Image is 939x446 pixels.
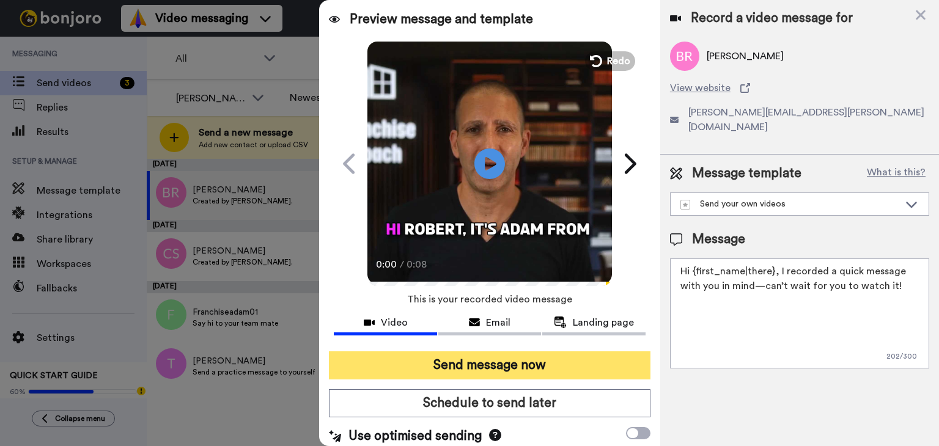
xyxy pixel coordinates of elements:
textarea: Hi {first_name|there}, I recorded a quick message with you in mind—can’t wait for you to watch it! [670,258,929,368]
p: Message from Amy, sent 4d ago [53,46,185,57]
span: Hi [PERSON_NAME], I'm [PERSON_NAME], one of the co-founders and I wanted to say hi & welcome. I'v... [68,10,166,117]
p: Hi [PERSON_NAME], Don't miss out on free screencasting and webcam videos with our Chrome extensio... [53,34,185,46]
span: Landing page [573,315,634,330]
img: demo-template.svg [680,200,690,210]
button: What is this? [863,164,929,183]
span: / [400,257,404,272]
span: View website [670,81,731,95]
img: 3183ab3e-59ed-45f6-af1c-10226f767056-1659068401.jpg [1,2,34,35]
span: This is your recorded video message [407,286,572,313]
span: 0:00 [376,257,397,272]
img: Profile image for Amy [28,35,47,55]
span: Email [486,315,510,330]
span: 0:08 [407,257,428,272]
a: View website [670,81,929,95]
span: Video [381,315,408,330]
span: Use optimised sending [348,427,482,445]
img: mute-white.svg [39,39,54,54]
span: Message template [692,164,801,183]
span: Message [692,230,745,249]
span: [PERSON_NAME][EMAIL_ADDRESS][PERSON_NAME][DOMAIN_NAME] [688,105,929,134]
div: Send your own videos [680,198,899,210]
button: Send message now [329,351,650,379]
div: message notification from Amy, 4d ago. Hi Adam, Don't miss out on free screencasting and webcam v... [18,24,226,66]
button: Schedule to send later [329,389,650,417]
